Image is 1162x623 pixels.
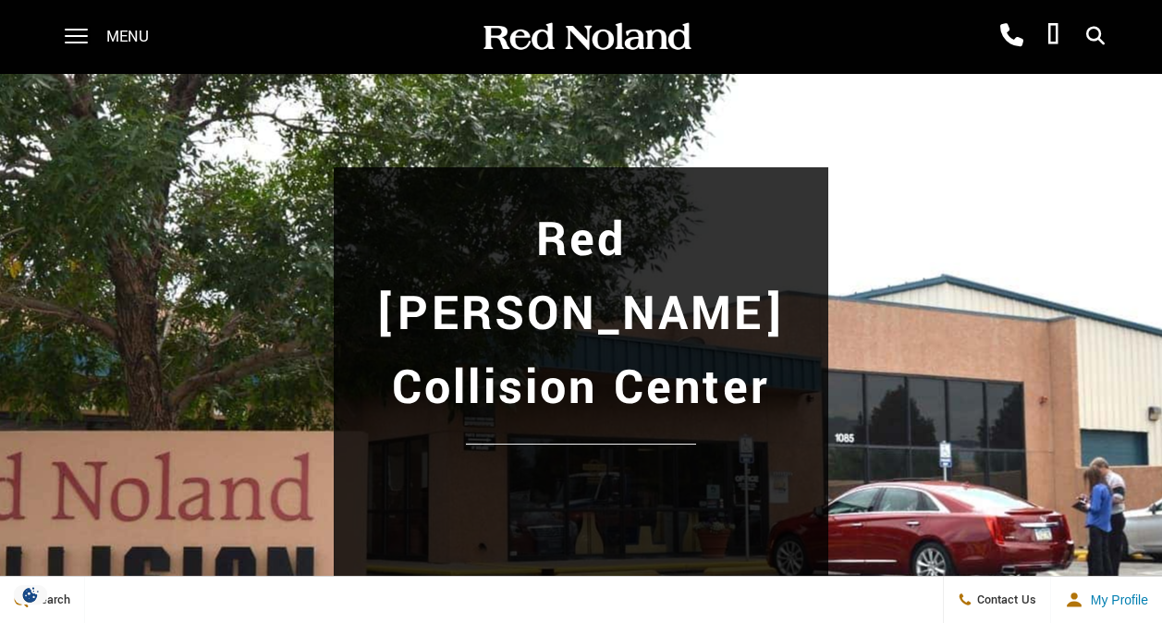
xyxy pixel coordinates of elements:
img: Opt-Out Icon [9,585,52,605]
span: Contact Us [972,592,1036,608]
h1: Red [PERSON_NAME] Collision Center [351,203,812,425]
button: Open user profile menu [1051,577,1162,623]
span: My Profile [1083,592,1148,607]
section: Click to Open Cookie Consent Modal [9,585,52,605]
img: Red Noland Auto Group [480,21,692,54]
